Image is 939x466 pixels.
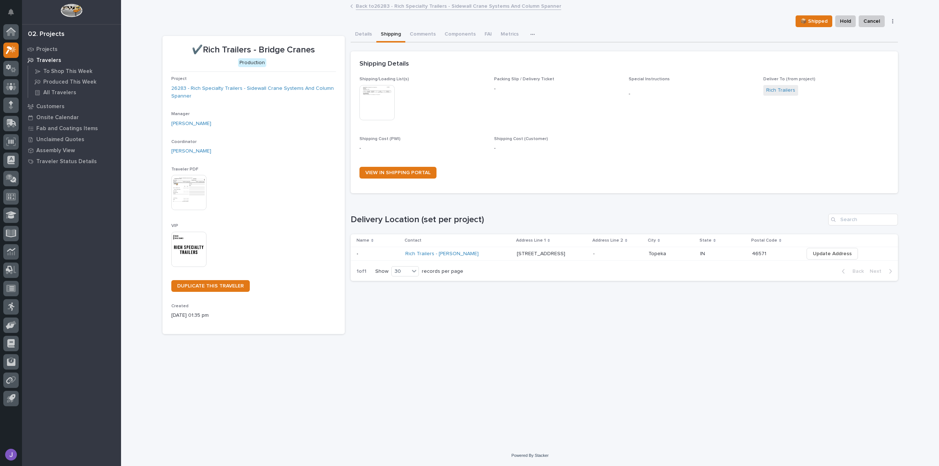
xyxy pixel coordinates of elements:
button: Details [351,27,376,43]
a: Unclaimed Quotes [22,134,121,145]
a: Rich Trailers [766,87,795,94]
button: Notifications [3,4,19,20]
a: 26283 - Rich Specialty Trailers - Sidewall Crane Systems And Column Spanner [171,85,336,100]
button: Comments [405,27,440,43]
a: Rich Trailers - [PERSON_NAME] [405,251,479,257]
p: Unclaimed Quotes [36,136,84,143]
p: [DATE] 01:35 pm [171,312,336,319]
span: Shipping Cost (PWI) [359,137,401,141]
span: Back [848,268,864,275]
img: Workspace Logo [61,4,82,17]
button: Components [440,27,480,43]
p: Show [375,268,388,275]
a: Back to26283 - Rich Specialty Trailers - Sidewall Crane Systems And Column Spanner [356,1,561,10]
p: Postal Code [751,236,777,245]
p: Travelers [36,57,61,64]
p: 1 of 1 [351,263,372,280]
button: Hold [835,15,856,27]
p: Contact [405,236,421,245]
button: Back [836,268,867,275]
a: DUPLICATE THIS TRAVELER [171,280,250,292]
p: Fab and Coatings Items [36,125,98,132]
a: [PERSON_NAME] [171,147,211,155]
p: To Shop This Week [43,68,92,75]
p: All Travelers [43,89,76,96]
a: Assembly View [22,145,121,156]
p: Traveler Status Details [36,158,97,165]
span: Packing Slip / Delivery Ticket [494,77,554,81]
a: Traveler Status Details [22,156,121,167]
p: - [494,144,620,152]
span: Created [171,304,189,308]
a: VIEW IN SHIPPING PORTAL [359,167,436,179]
p: Customers [36,103,65,110]
div: Notifications [9,9,19,21]
span: Project [171,77,187,81]
a: Fab and Coatings Items [22,123,121,134]
span: Hold [840,17,851,26]
p: - [357,249,360,257]
span: Shipping Cost (Customer) [494,137,548,141]
span: Next [870,268,886,275]
a: Customers [22,101,121,112]
input: Search [828,214,898,225]
span: Deliver To (from project) [763,77,815,81]
a: Projects [22,44,121,55]
p: Address Line 2 [592,236,623,245]
button: Cancel [859,15,885,27]
p: Produced This Week [43,79,96,85]
button: Metrics [496,27,523,43]
p: - [494,85,620,93]
p: [STREET_ADDRESS] [517,249,567,257]
span: Traveler PDF [171,167,198,172]
tr: -- Rich Trailers - [PERSON_NAME] [STREET_ADDRESS][STREET_ADDRESS] -- TopekaTopeka ININ 4657146571... [351,247,898,261]
p: Projects [36,46,58,53]
h1: Delivery Location (set per project) [351,214,825,225]
p: ✔️Rich Trailers - Bridge Cranes [171,45,336,55]
button: 📦 Shipped [796,15,832,27]
p: Assembly View [36,147,75,154]
span: Coordinator [171,140,197,144]
span: Shipping/Loading List(s) [359,77,409,81]
p: Onsite Calendar [36,114,79,121]
p: City [648,236,656,245]
h2: Shipping Details [359,60,409,68]
a: To Shop This Week [28,66,121,76]
a: Powered By Stacker [511,453,548,458]
span: Special Instructions [629,77,670,81]
p: Topeka [648,249,668,257]
p: - [629,90,755,98]
p: Name [357,236,369,245]
a: All Travelers [28,87,121,98]
span: 📦 Shipped [800,17,827,26]
a: Travelers [22,55,121,66]
a: Produced This Week [28,77,121,87]
div: 30 [392,268,409,275]
div: Production [238,58,266,67]
p: Address Line 1 [516,236,546,245]
span: VIP [171,224,178,228]
p: - [593,249,596,257]
span: Cancel [863,17,880,26]
span: Manager [171,112,190,116]
p: records per page [422,268,463,275]
p: - [359,144,485,152]
button: Shipping [376,27,405,43]
a: Onsite Calendar [22,112,121,123]
p: State [699,236,712,245]
span: DUPLICATE THIS TRAVELER [177,283,244,289]
p: IN [700,249,706,257]
span: Update Address [813,249,852,258]
button: Update Address [807,248,858,260]
button: Next [867,268,898,275]
div: 02. Projects [28,30,65,38]
span: VIEW IN SHIPPING PORTAL [365,170,431,175]
a: [PERSON_NAME] [171,120,211,128]
p: 46571 [752,249,768,257]
button: FAI [480,27,496,43]
button: users-avatar [3,447,19,462]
